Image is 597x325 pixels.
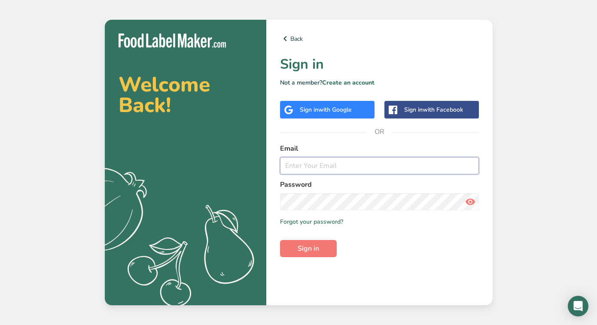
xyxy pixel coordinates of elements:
div: Sign in [404,105,463,114]
label: Email [280,143,479,154]
label: Password [280,179,479,190]
h2: Welcome Back! [119,74,253,115]
h1: Sign in [280,54,479,75]
a: Forgot your password? [280,217,343,226]
div: Open Intercom Messenger [568,296,588,316]
a: Create an account [322,79,375,87]
span: with Facebook [423,106,463,114]
span: Sign in [298,243,319,254]
p: Not a member? [280,78,479,87]
span: with Google [318,106,352,114]
div: Sign in [300,105,352,114]
button: Sign in [280,240,337,257]
a: Back [280,33,479,44]
img: Food Label Maker [119,33,226,48]
input: Enter Your Email [280,157,479,174]
span: OR [366,119,392,145]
